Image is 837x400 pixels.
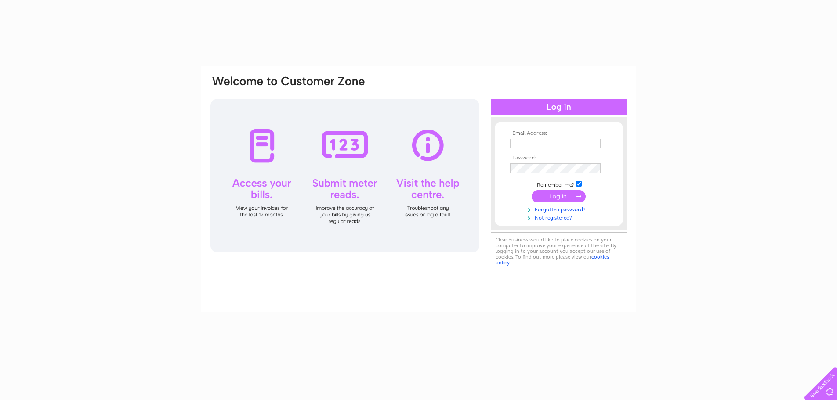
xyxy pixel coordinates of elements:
td: Remember me? [508,180,610,188]
a: cookies policy [496,254,609,266]
input: Submit [532,190,586,202]
div: Clear Business would like to place cookies on your computer to improve your experience of the sit... [491,232,627,270]
a: Forgotten password? [510,205,610,213]
a: Not registered? [510,213,610,221]
th: Password: [508,155,610,161]
th: Email Address: [508,130,610,137]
